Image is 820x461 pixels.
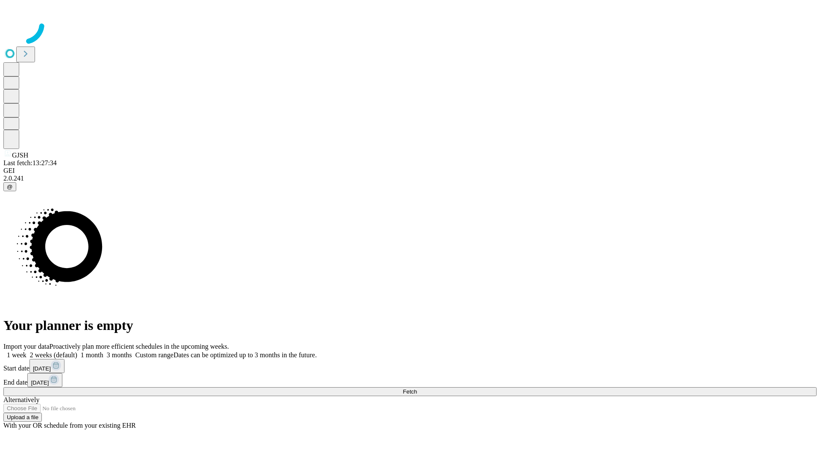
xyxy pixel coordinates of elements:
[31,379,49,386] span: [DATE]
[7,351,26,359] span: 1 week
[7,184,13,190] span: @
[33,365,51,372] span: [DATE]
[3,318,817,333] h1: Your planner is empty
[50,343,229,350] span: Proactively plan more efficient schedules in the upcoming weeks.
[107,351,132,359] span: 3 months
[29,359,64,373] button: [DATE]
[3,387,817,396] button: Fetch
[3,396,39,403] span: Alternatively
[3,359,817,373] div: Start date
[3,175,817,182] div: 2.0.241
[3,167,817,175] div: GEI
[3,373,817,387] div: End date
[27,373,62,387] button: [DATE]
[81,351,103,359] span: 1 month
[30,351,77,359] span: 2 weeks (default)
[3,413,42,422] button: Upload a file
[3,159,57,166] span: Last fetch: 13:27:34
[3,422,136,429] span: With your OR schedule from your existing EHR
[403,388,417,395] span: Fetch
[3,182,16,191] button: @
[173,351,316,359] span: Dates can be optimized up to 3 months in the future.
[3,343,50,350] span: Import your data
[135,351,173,359] span: Custom range
[12,152,28,159] span: GJSH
